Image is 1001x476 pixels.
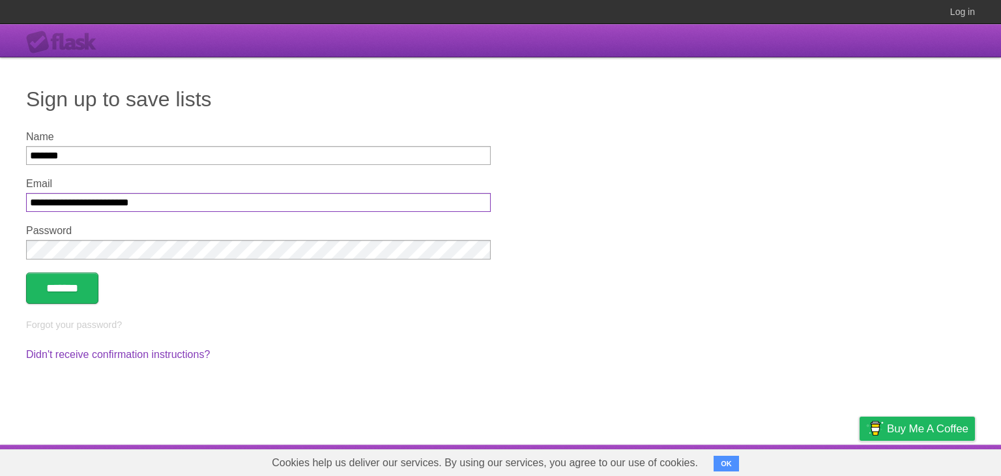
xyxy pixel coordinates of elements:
div: Flask [26,31,104,54]
label: Email [26,178,491,190]
a: Didn't receive confirmation instructions? [26,349,210,360]
span: Buy me a coffee [887,417,968,440]
label: Name [26,131,491,143]
a: Suggest a feature [893,448,975,473]
label: Password [26,225,491,237]
a: Terms [798,448,827,473]
button: OK [714,456,739,471]
a: Buy me a coffee [860,417,975,441]
h1: Sign up to save lists [26,83,975,115]
a: About [686,448,714,473]
a: Privacy [843,448,877,473]
a: Developers [729,448,782,473]
span: Cookies help us deliver our services. By using our services, you agree to our use of cookies. [259,450,711,476]
img: Buy me a coffee [866,417,884,439]
a: Forgot your password? [26,320,122,330]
